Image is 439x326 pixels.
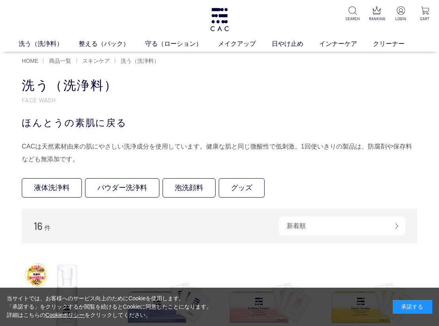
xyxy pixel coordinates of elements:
a: クリーナー [373,39,420,49]
a: HOME [22,58,38,64]
a: パウダー洗浄料 [85,178,159,198]
p: SEARCH [345,16,360,22]
p: FACE WASH [22,96,417,104]
a: LOGIN [393,6,409,22]
div: ほんとうの素肌に戻る [22,116,417,130]
li: 〉 [75,57,112,65]
li: 〉 [114,57,161,65]
li: 〉 [42,57,73,65]
span: 件 [44,224,51,231]
a: SEARCH [345,6,360,22]
p: LOGIN [393,16,409,22]
a: スキンケア [81,58,110,64]
span: 商品一覧 [49,58,71,64]
div: CACは天然素材由来の肌にやさしい洗浄成分を使用しています。健康な肌と同じ微酸性で低刺激。1回使いきりの製品は、防腐剤や保存料なども無添加です。 [22,140,417,166]
a: Cookieポリシー [45,312,85,318]
a: CART [417,6,433,22]
a: 洗う（洗浄料） [19,39,79,49]
h1: 洗う（洗浄料） [22,77,417,94]
a: 洗う（洗浄料） [119,58,159,64]
a: メイクアップ [218,39,272,49]
div: 当サイトでは、お客様へのサービス向上のためにCookieを使用します。 「承諾する」をクリックするか閲覧を続けるとCookieに同意したことになります。 詳細はこちらの をクリックしてください。 [7,294,212,319]
img: logo [209,8,230,31]
p: RANKING [369,16,384,22]
p: CART [417,16,433,22]
a: 守る（ローション） [145,39,218,49]
a: 日やけ止め [272,39,319,49]
span: 洗う（洗浄料） [121,58,159,64]
a: 商品一覧 [47,58,71,64]
div: 新着順 [279,217,405,236]
span: 16 [34,220,43,232]
a: グッズ [219,178,265,198]
span: スキンケア [82,58,110,64]
a: 整える（パック） [79,39,145,49]
div: 承諾する [393,300,432,314]
a: インナーケア [319,39,373,49]
a: 液体洗浄料 [22,178,82,198]
a: RANKING [369,6,384,22]
a: 泡洗顔料 [163,178,216,198]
